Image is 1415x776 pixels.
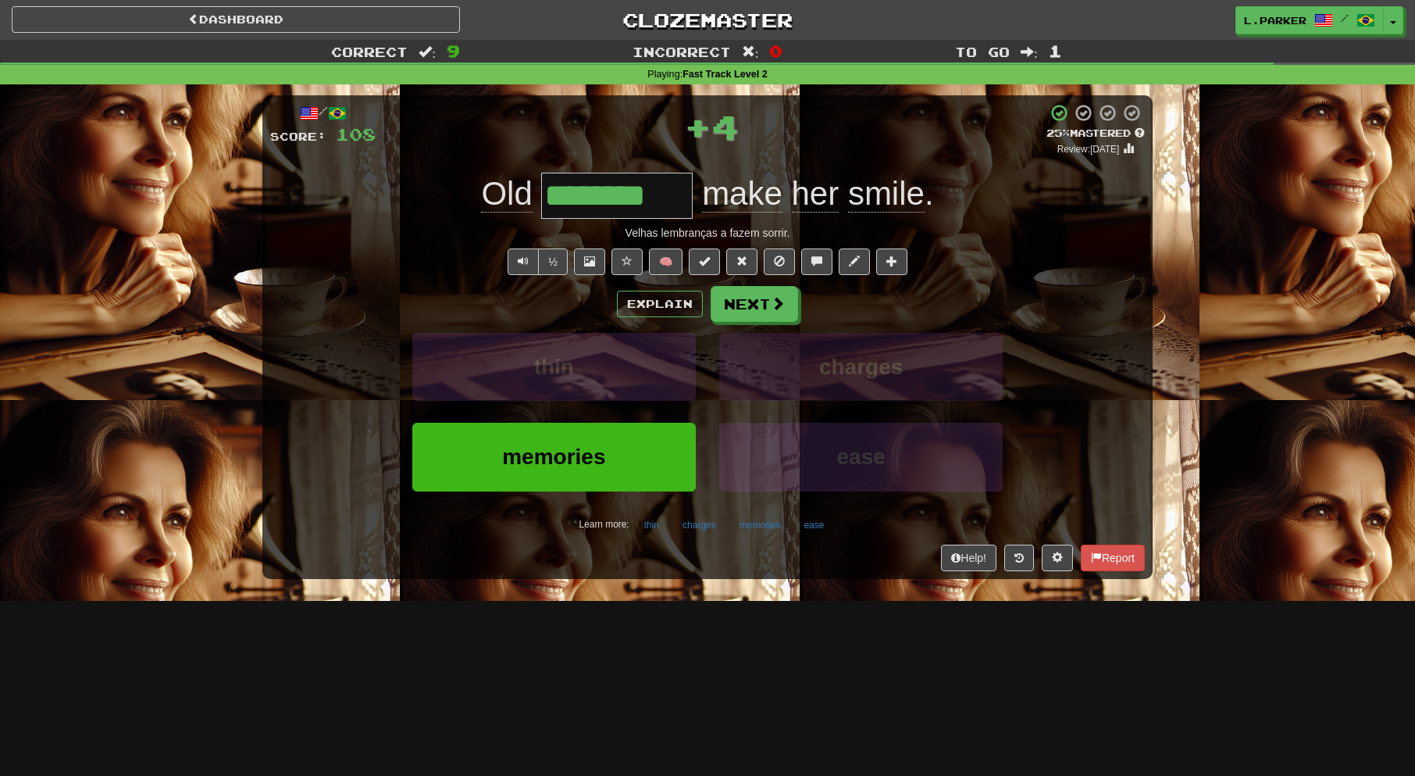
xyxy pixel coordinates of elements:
[711,286,798,322] button: Next
[419,45,436,59] span: :
[649,249,683,275] button: 🧠
[270,103,376,123] div: /
[534,355,574,379] span: thin
[719,423,1003,491] button: ease
[1341,13,1349,23] span: /
[579,519,629,530] small: Learn more:
[412,333,696,401] button: thin
[481,175,532,213] span: Old
[1049,41,1062,60] span: 1
[1244,13,1306,27] span: L.Parker
[674,513,725,537] button: charges
[876,249,907,275] button: Add to collection (alt+a)
[1046,127,1070,139] span: 25 %
[684,103,711,150] span: +
[955,44,1010,59] span: To go
[633,44,731,59] span: Incorrect
[1021,45,1038,59] span: :
[792,175,839,213] span: her
[617,291,703,317] button: Explain
[336,124,376,144] span: 108
[726,249,757,275] button: Reset to 0% Mastered (alt+r)
[270,130,326,143] span: Score:
[611,249,643,275] button: Favorite sentence (alt+f)
[711,107,739,146] span: 4
[574,249,605,275] button: Show image (alt+x)
[502,445,605,469] span: memories
[689,249,720,275] button: Set this sentence to 100% Mastered (alt+m)
[742,45,759,59] span: :
[941,545,996,571] button: Help!
[764,249,795,275] button: Ignore sentence (alt+i)
[731,513,789,537] button: memories
[636,513,668,537] button: thin
[508,249,539,275] button: Play sentence audio (ctl+space)
[848,175,925,213] span: smile
[693,175,933,213] span: .
[447,41,460,60] span: 9
[801,249,832,275] button: Discuss sentence (alt+u)
[331,44,408,59] span: Correct
[1081,545,1145,571] button: Report
[270,225,1145,241] div: Velhas lembranças a fazem sorrir.
[538,249,568,275] button: ½
[12,6,460,33] a: Dashboard
[1057,144,1120,155] small: Review: [DATE]
[702,175,782,213] span: make
[719,333,1003,401] button: charges
[683,69,768,80] strong: Fast Track Level 2
[1046,127,1145,141] div: Mastered
[837,445,886,469] span: ease
[412,423,696,491] button: memories
[483,6,932,34] a: Clozemaster
[839,249,870,275] button: Edit sentence (alt+d)
[504,249,568,275] div: Text-to-speech controls
[795,513,832,537] button: ease
[769,41,782,60] span: 0
[819,355,903,379] span: charges
[1004,545,1034,571] button: Round history (alt+y)
[1235,6,1384,34] a: L.Parker /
